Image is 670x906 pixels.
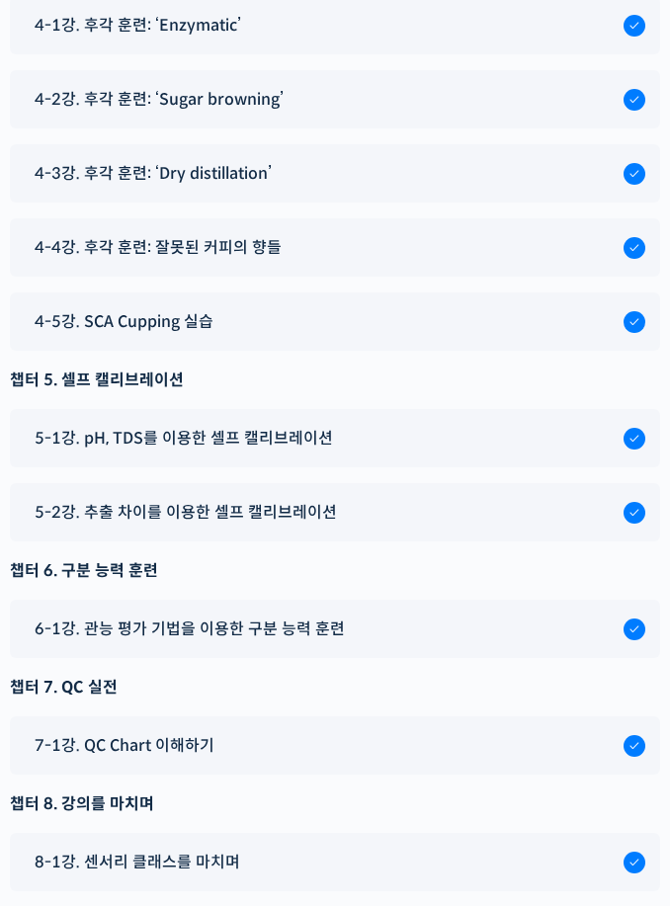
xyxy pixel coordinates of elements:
[25,308,645,335] a: 4-5강. SCA Cupping 실습
[35,160,272,187] span: 4-3강. 후각 훈련: ‘Dry distillation’
[35,308,213,335] span: 4-5강. SCA Cupping 실습
[255,626,379,676] a: 설정
[10,674,660,700] div: 챕터 7. QC 실전
[25,499,645,526] a: 5-2강. 추출 차이를 이용한 셀프 캘리브레이션
[25,849,645,875] a: 8-1강. 센서리 클래스를 마치며
[10,790,660,817] div: 챕터 8. 강의를 마치며
[25,160,645,187] a: 4-3강. 후각 훈련: ‘Dry distillation’
[25,86,645,113] a: 4-2강. 후각 훈련: ‘Sugar browning’
[181,657,205,673] span: 대화
[6,626,130,676] a: 홈
[35,732,214,759] span: 7-1강. QC Chart 이해하기
[130,626,255,676] a: 대화
[10,557,660,584] div: 챕터 6. 구분 능력 훈련
[62,656,74,672] span: 홈
[35,616,345,642] span: 6-1강. 관능 평가 기법을 이용한 구분 능력 훈련
[25,234,645,261] a: 4-4강. 후각 훈련: 잘못된 커피의 향들
[35,849,240,875] span: 8-1강. 센서리 클래스를 마치며
[25,732,645,759] a: 7-1강. QC Chart 이해하기
[35,12,241,39] span: 4-1강. 후각 훈련: ‘Enzymatic’
[25,616,645,642] a: 6-1강. 관능 평가 기법을 이용한 구분 능력 훈련
[35,499,337,526] span: 5-2강. 추출 차이를 이용한 셀프 캘리브레이션
[35,86,284,113] span: 4-2강. 후각 훈련: ‘Sugar browning’
[305,656,329,672] span: 설정
[35,234,282,261] span: 4-4강. 후각 훈련: 잘못된 커피의 향들
[10,367,660,393] div: 챕터 5. 셀프 캘리브레이션
[35,425,333,452] span: 5-1강. pH, TDS를 이용한 셀프 캘리브레이션
[25,425,645,452] a: 5-1강. pH, TDS를 이용한 셀프 캘리브레이션
[25,12,645,39] a: 4-1강. 후각 훈련: ‘Enzymatic’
